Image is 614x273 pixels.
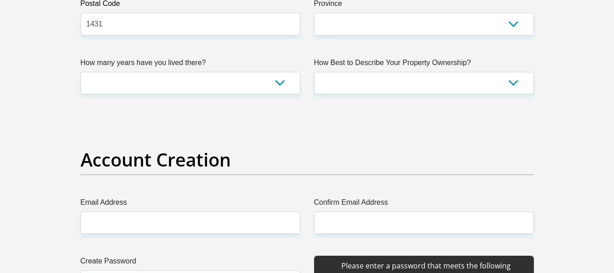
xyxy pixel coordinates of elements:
select: Please Select a Province [314,13,534,35]
select: Please select a value [314,72,534,94]
input: Email Address [81,212,300,234]
select: Please select a value [81,72,300,94]
label: Confirm Email Address [314,197,534,212]
input: Postal Code [81,13,300,35]
label: How Best to Describe Your Property Ownership? [314,57,534,72]
label: Create Password [81,256,300,270]
label: Email Address [81,197,300,212]
input: Confirm Email Address [314,212,534,234]
label: How many years have you lived there? [81,57,300,72]
h2: Account Creation [81,149,534,171]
